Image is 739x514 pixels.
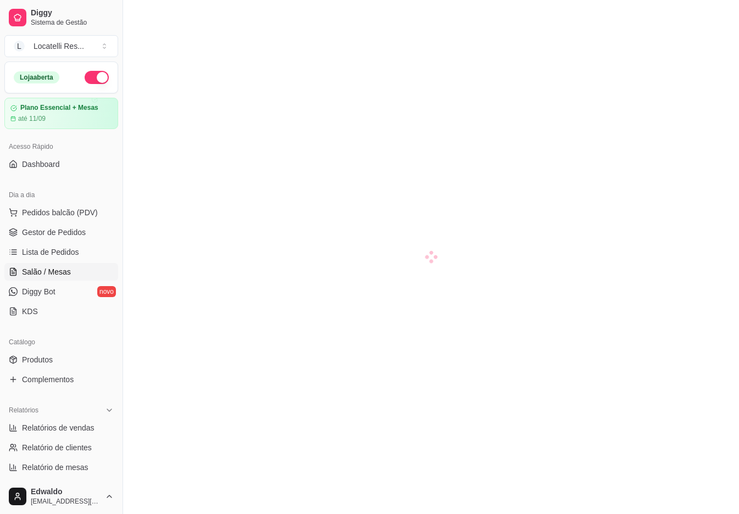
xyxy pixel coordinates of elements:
[4,204,118,221] button: Pedidos balcão (PDV)
[22,227,86,238] span: Gestor de Pedidos
[20,104,98,112] article: Plano Essencial + Mesas
[14,71,59,83] div: Loja aberta
[4,35,118,57] button: Select a team
[34,41,84,52] div: Locatelli Res ...
[22,207,98,218] span: Pedidos balcão (PDV)
[4,439,118,456] a: Relatório de clientes
[31,487,101,497] span: Edwaldo
[4,224,118,241] a: Gestor de Pedidos
[4,283,118,300] a: Diggy Botnovo
[4,138,118,155] div: Acesso Rápido
[31,18,114,27] span: Sistema de Gestão
[22,374,74,385] span: Complementos
[4,263,118,281] a: Salão / Mesas
[4,371,118,388] a: Complementos
[14,41,25,52] span: L
[4,478,118,496] a: Relatório de fidelidadenovo
[18,114,46,123] article: até 11/09
[31,8,114,18] span: Diggy
[4,303,118,320] a: KDS
[22,266,71,277] span: Salão / Mesas
[22,354,53,365] span: Produtos
[4,186,118,204] div: Dia a dia
[4,351,118,368] a: Produtos
[31,497,101,506] span: [EMAIL_ADDRESS][DOMAIN_NAME]
[4,483,118,510] button: Edwaldo[EMAIL_ADDRESS][DOMAIN_NAME]
[22,286,55,297] span: Diggy Bot
[22,247,79,258] span: Lista de Pedidos
[4,333,118,351] div: Catálogo
[4,419,118,437] a: Relatórios de vendas
[22,159,60,170] span: Dashboard
[4,459,118,476] a: Relatório de mesas
[22,442,92,453] span: Relatório de clientes
[4,98,118,129] a: Plano Essencial + Mesasaté 11/09
[4,243,118,261] a: Lista de Pedidos
[22,422,95,433] span: Relatórios de vendas
[4,4,118,31] a: DiggySistema de Gestão
[22,306,38,317] span: KDS
[85,71,109,84] button: Alterar Status
[4,155,118,173] a: Dashboard
[22,462,88,473] span: Relatório de mesas
[9,406,38,415] span: Relatórios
